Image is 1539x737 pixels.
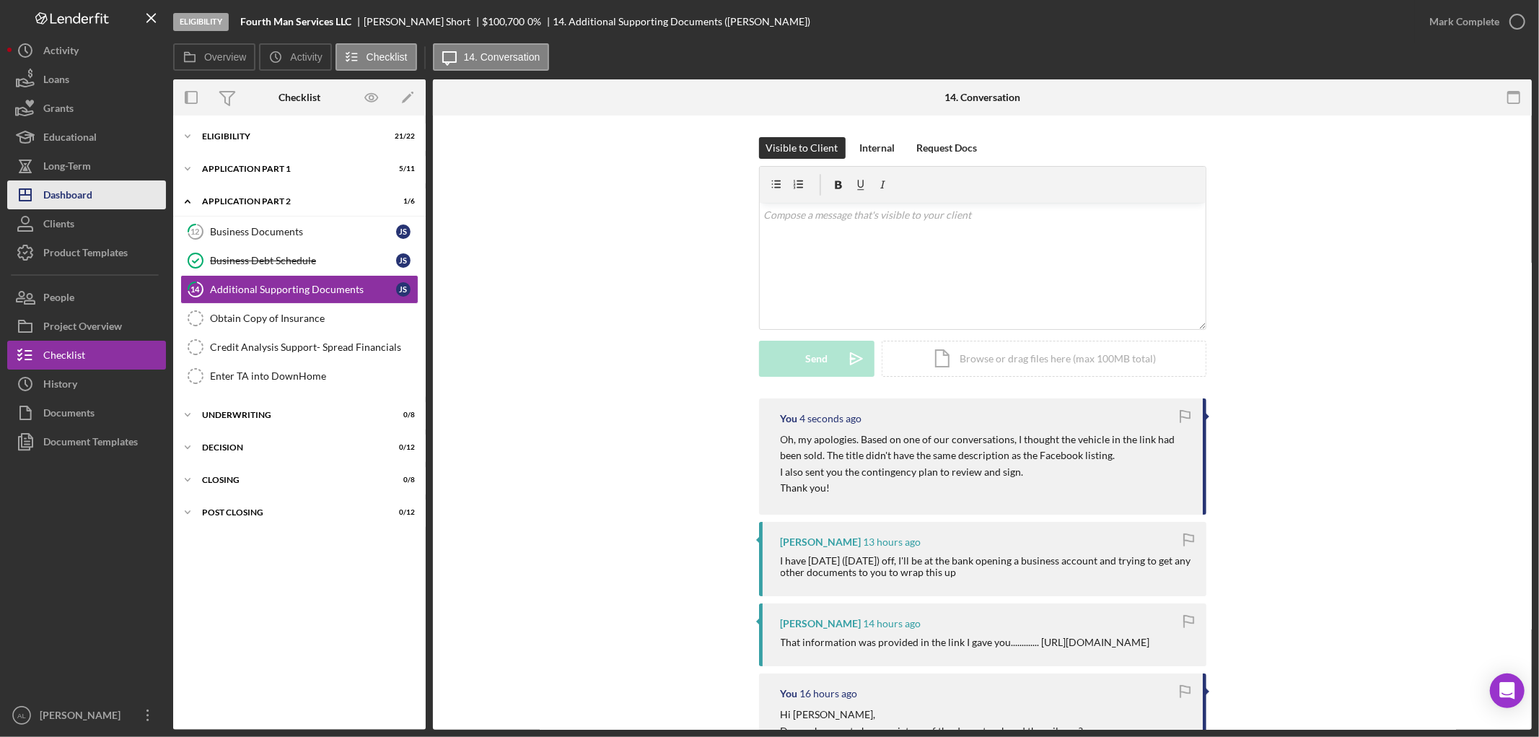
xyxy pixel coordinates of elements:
[7,94,166,123] button: Grants
[202,508,379,517] div: Post Closing
[210,255,396,266] div: Business Debt Schedule
[7,341,166,370] a: Checklist
[389,197,415,206] div: 1 / 6
[396,253,411,268] div: J S
[781,618,861,629] div: [PERSON_NAME]
[7,209,166,238] button: Clients
[759,341,874,377] button: Send
[43,180,92,213] div: Dashboard
[202,411,379,419] div: Underwriting
[781,480,1188,496] p: Thank you!
[36,701,130,733] div: [PERSON_NAME]
[7,152,166,180] button: Long-Term
[202,197,379,206] div: Application Part 2
[860,137,895,159] div: Internal
[43,209,74,242] div: Clients
[781,432,1188,464] p: Oh, my apologies. Based on one of our conversations, I thought the vehicle in the link had been s...
[240,16,351,27] b: Fourth Man Services LLC
[781,637,1150,648] div: That information was provided in the link I gave you............. [URL][DOMAIN_NAME]
[433,43,550,71] button: 14. Conversation
[800,413,862,424] time: 2025-10-07 15:32
[553,16,811,27] div: 14. Additional Supporting Documents ([PERSON_NAME])
[781,464,1188,480] p: I also sent you the contingency plan to review and sign.
[290,51,322,63] label: Activity
[191,284,201,294] tspan: 14
[527,16,541,27] div: 0 %
[864,536,921,548] time: 2025-10-07 02:07
[7,123,166,152] button: Educational
[210,284,396,295] div: Additional Supporting Documents
[180,246,418,275] a: Business Debt ScheduleJS
[781,536,861,548] div: [PERSON_NAME]
[917,137,978,159] div: Request Docs
[202,476,379,484] div: Closing
[853,137,903,159] button: Internal
[202,132,379,141] div: Eligibility
[864,618,921,629] time: 2025-10-07 01:12
[7,427,166,456] a: Document Templates
[180,304,418,333] a: Obtain Copy of Insurance
[173,13,229,31] div: Eligibility
[7,180,166,209] a: Dashboard
[1490,673,1525,708] div: Open Intercom Messenger
[43,36,79,69] div: Activity
[202,165,379,173] div: Application Part 1
[781,555,1192,578] div: I have [DATE] ([DATE]) off, I'll be at the bank opening a business account and trying to get any ...
[202,443,379,452] div: Decision
[7,283,166,312] button: People
[805,341,828,377] div: Send
[389,132,415,141] div: 21 / 22
[389,443,415,452] div: 0 / 12
[210,226,396,237] div: Business Documents
[781,707,1084,723] p: Hi [PERSON_NAME],
[210,313,418,324] div: Obtain Copy of Insurance
[483,15,525,27] span: $100,700
[781,688,798,699] div: You
[766,137,838,159] div: Visible to Client
[43,312,122,344] div: Project Overview
[367,51,408,63] label: Checklist
[336,43,417,71] button: Checklist
[396,224,411,239] div: J S
[180,362,418,391] a: Enter TA into DownHome
[43,398,95,431] div: Documents
[910,137,985,159] button: Request Docs
[389,165,415,173] div: 5 / 11
[43,283,74,315] div: People
[43,123,97,155] div: Educational
[7,398,166,427] button: Documents
[43,94,74,126] div: Grants
[7,312,166,341] button: Project Overview
[191,227,200,236] tspan: 12
[210,370,418,382] div: Enter TA into DownHome
[389,508,415,517] div: 0 / 12
[364,16,483,27] div: [PERSON_NAME] Short
[7,36,166,65] button: Activity
[43,427,138,460] div: Document Templates
[944,92,1020,103] div: 14. Conversation
[7,65,166,94] button: Loans
[759,137,846,159] button: Visible to Client
[43,152,91,184] div: Long-Term
[43,238,128,271] div: Product Templates
[43,341,85,373] div: Checklist
[396,282,411,297] div: J S
[389,411,415,419] div: 0 / 8
[17,712,26,720] text: AL
[173,43,255,71] button: Overview
[180,333,418,362] a: Credit Analysis Support- Spread Financials
[7,370,166,398] button: History
[7,238,166,267] button: Product Templates
[43,370,77,402] div: History
[259,43,331,71] button: Activity
[204,51,246,63] label: Overview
